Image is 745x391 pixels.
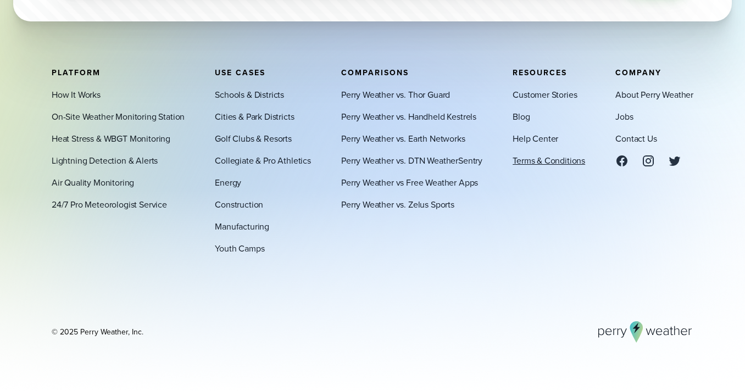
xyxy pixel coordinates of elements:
div: © 2025 Perry Weather, Inc. [52,326,143,337]
a: Perry Weather vs. Handheld Kestrels [341,110,476,123]
a: Terms & Conditions [513,154,585,167]
a: On-Site Weather Monitoring Station [52,110,185,123]
a: Construction [215,198,263,211]
a: Golf Clubs & Resorts [215,132,292,145]
a: How It Works [52,88,101,101]
a: About Perry Weather [615,88,693,101]
a: Youth Camps [215,242,264,255]
a: Perry Weather vs. Earth Networks [341,132,465,145]
a: Contact Us [615,132,657,145]
a: Heat Stress & WBGT Monitoring [52,132,170,145]
a: Schools & Districts [215,88,284,101]
a: Collegiate & Pro Athletics [215,154,311,167]
a: Manufacturing [215,220,269,233]
a: Lightning Detection & Alerts [52,154,158,167]
span: Company [615,66,661,78]
span: Platform [52,66,101,78]
a: Jobs [615,110,633,123]
a: Air Quality Monitoring [52,176,134,189]
a: Perry Weather vs. DTN WeatherSentry [341,154,482,167]
span: Use Cases [215,66,265,78]
a: Blog [513,110,530,123]
a: Perry Weather vs Free Weather Apps [341,176,478,189]
span: Resources [513,66,567,78]
a: Perry Weather vs. Thor Guard [341,88,450,101]
a: 24/7 Pro Meteorologist Service [52,198,167,211]
a: Help Center [513,132,558,145]
a: Perry Weather vs. Zelus Sports [341,198,454,211]
a: Customer Stories [513,88,577,101]
span: Comparisons [341,66,409,78]
a: Energy [215,176,241,189]
a: Cities & Park Districts [215,110,294,123]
